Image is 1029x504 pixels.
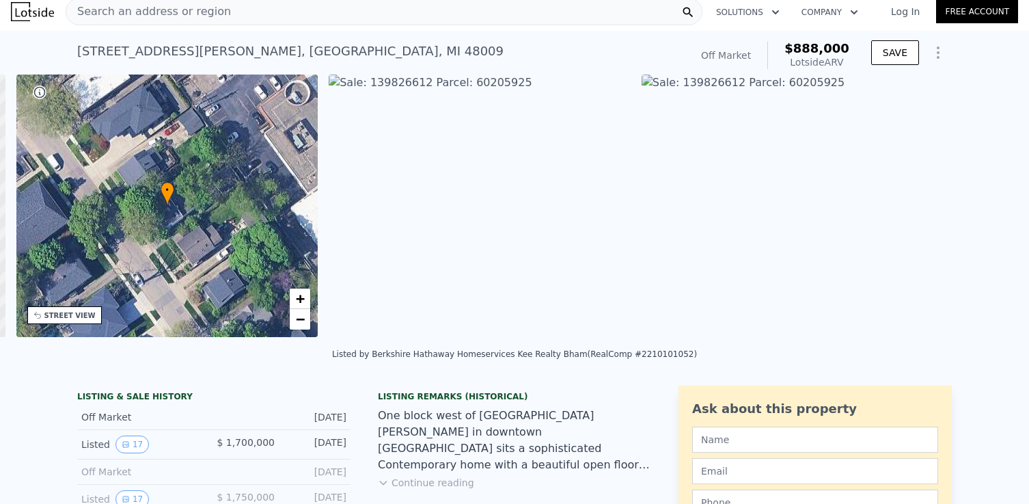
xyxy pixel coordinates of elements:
div: Off Market [81,410,203,424]
div: • [161,182,174,206]
button: View historical data [115,436,149,453]
a: Zoom in [290,289,310,309]
span: $ 1,700,000 [217,437,275,448]
div: [STREET_ADDRESS][PERSON_NAME] , [GEOGRAPHIC_DATA] , MI 48009 [77,42,504,61]
input: Name [692,427,938,453]
button: SAVE [871,40,919,65]
span: $ 1,750,000 [217,492,275,503]
div: [DATE] [286,410,346,424]
a: Zoom out [290,309,310,330]
img: Sale: 139826612 Parcel: 60205925 [642,75,944,337]
span: • [161,184,174,196]
div: [DATE] [286,465,346,479]
div: Off Market [701,49,751,62]
button: Show Options [924,39,952,66]
div: Lotside ARV [784,55,849,69]
button: Continue reading [378,476,474,490]
div: Listed [81,436,203,453]
div: [DATE] [286,436,346,453]
span: + [296,290,305,307]
div: Ask about this property [692,399,938,419]
img: Lotside [11,2,54,21]
div: Listed by Berkshire Hathaway Homeservices Kee Realty Bham (RealComp #2210101052) [332,349,697,359]
span: − [296,310,305,328]
div: Listing Remarks (Historical) [378,391,651,402]
div: LISTING & SALE HISTORY [77,391,351,405]
input: Email [692,458,938,484]
div: Off Market [81,465,203,479]
img: Sale: 139826612 Parcel: 60205925 [329,75,631,337]
a: Log In [875,5,936,18]
div: One block west of [GEOGRAPHIC_DATA][PERSON_NAME] in downtown [GEOGRAPHIC_DATA] sits a sophisticat... [378,408,651,473]
span: Search an address or region [66,3,231,20]
span: $888,000 [784,41,849,55]
div: STREET VIEW [44,310,96,321]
